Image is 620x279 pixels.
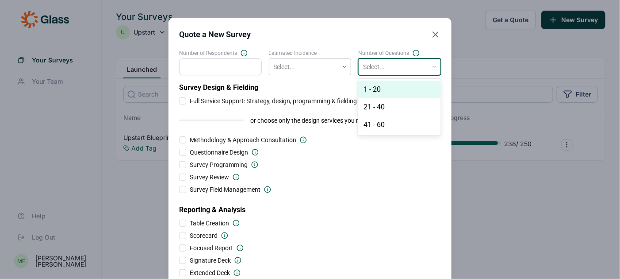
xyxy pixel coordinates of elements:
[190,160,248,169] span: Survey Programming
[190,244,233,252] span: Focused Report
[190,256,231,265] span: Signature Deck
[190,97,357,105] span: Full Service Support: Strategy, design, programming & fielding
[190,173,229,182] span: Survey Review
[269,50,352,57] label: Estimated Incidence
[179,198,441,215] h2: Reporting & Analysis
[358,98,441,116] div: 21 - 40
[190,136,296,144] span: Methodology & Approach Consultation
[190,148,248,157] span: Questionnaire Design
[358,116,441,134] div: 41 - 60
[190,185,260,194] span: Survey Field Management
[430,28,441,41] button: Close
[251,116,370,125] span: or choose only the design services you need
[179,50,262,57] label: Number of Respondents
[190,219,229,228] span: Table Creation
[179,82,441,93] h2: Survey Design & Fielding
[190,231,218,240] span: Scorecard
[358,81,441,98] div: 1 - 20
[358,50,441,57] label: Number of Questions
[190,268,230,277] span: Extended Deck
[179,28,251,41] h2: Quote a New Survey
